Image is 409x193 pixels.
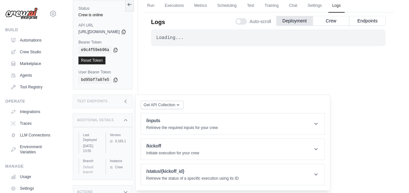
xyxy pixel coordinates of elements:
[146,117,218,124] h1: /inputs
[5,164,57,169] div: Manage
[8,107,57,117] a: Integrations
[156,34,380,41] div: Loading...
[8,118,57,129] a: Traces
[8,142,57,157] a: Environment Variables
[78,29,120,34] span: [URL][DOMAIN_NAME]
[313,16,349,26] button: Crew
[276,16,313,26] button: Deployment
[110,159,127,163] label: Instance
[146,168,239,174] h1: /status/{kickoff_id}
[78,76,112,84] code: bd95bf7a07e5
[146,125,218,130] p: Retrieve the required inputs for your crew
[8,82,57,92] a: Tool Registry
[83,133,100,142] label: Last Deployed
[78,40,127,45] label: Bearer Token
[8,172,57,182] a: Usage
[83,144,93,153] time: August 22, 2025 at 13:55 IST
[8,35,57,45] a: Automations
[83,165,93,174] span: Default branch
[141,101,183,109] button: Get API Collection
[78,70,127,75] label: User Bearer Token
[250,18,271,25] span: Auto-scroll
[78,12,127,18] div: Crew is online
[146,143,199,149] h1: /kickoff
[83,159,100,163] label: Branch
[78,46,112,54] code: e9c4f59eb96a
[78,6,127,11] label: Status
[8,47,57,57] a: Crew Studio
[146,150,199,156] p: Initiate execution for your crew
[151,18,165,27] p: Logs
[8,130,57,140] a: LLM Connections
[8,70,57,81] a: Agents
[349,16,386,26] button: Endpoints
[110,133,127,137] label: Version
[5,7,38,20] img: Logo
[77,118,114,122] h3: Additional Details
[146,176,239,181] p: Retrieve the status of a specific execution using its ID
[77,99,108,103] h3: Test Endpoints
[78,23,127,28] label: API URL
[5,27,57,32] div: Build
[8,58,57,69] a: Marketplace
[143,102,175,108] span: Get API Collection
[78,57,105,64] a: Reset Token
[110,165,127,170] div: Crew
[110,139,127,144] div: 0.165.1
[5,99,57,104] div: Operate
